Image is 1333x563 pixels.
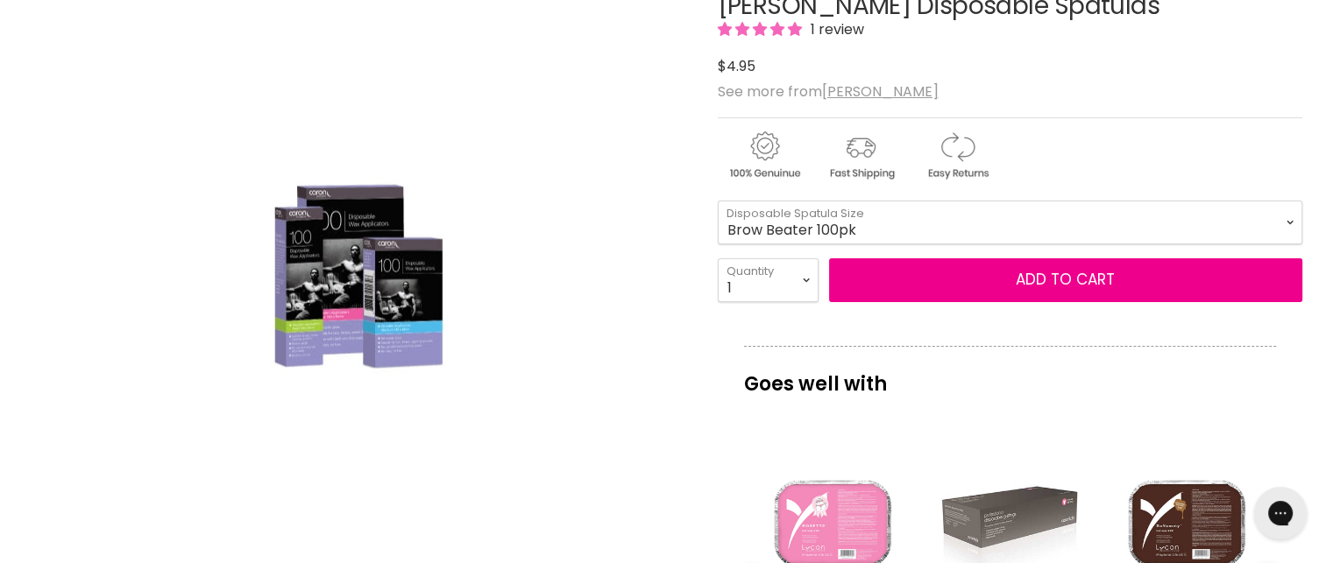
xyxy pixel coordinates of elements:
iframe: Gorgias live chat messenger [1245,481,1315,545]
span: $4.95 [718,56,755,76]
a: [PERSON_NAME] [822,81,939,102]
span: 5.00 stars [718,19,805,39]
button: Add to cart [829,258,1302,302]
span: 1 review [805,19,864,39]
img: returns.gif [911,129,1003,182]
img: shipping.gif [814,129,907,182]
p: Goes well with [744,346,1276,404]
span: See more from [718,81,939,102]
img: Caron Disposable Spatulas [205,45,512,506]
span: Add to cart [1016,269,1115,290]
select: Quantity [718,258,819,302]
img: genuine.gif [718,129,811,182]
